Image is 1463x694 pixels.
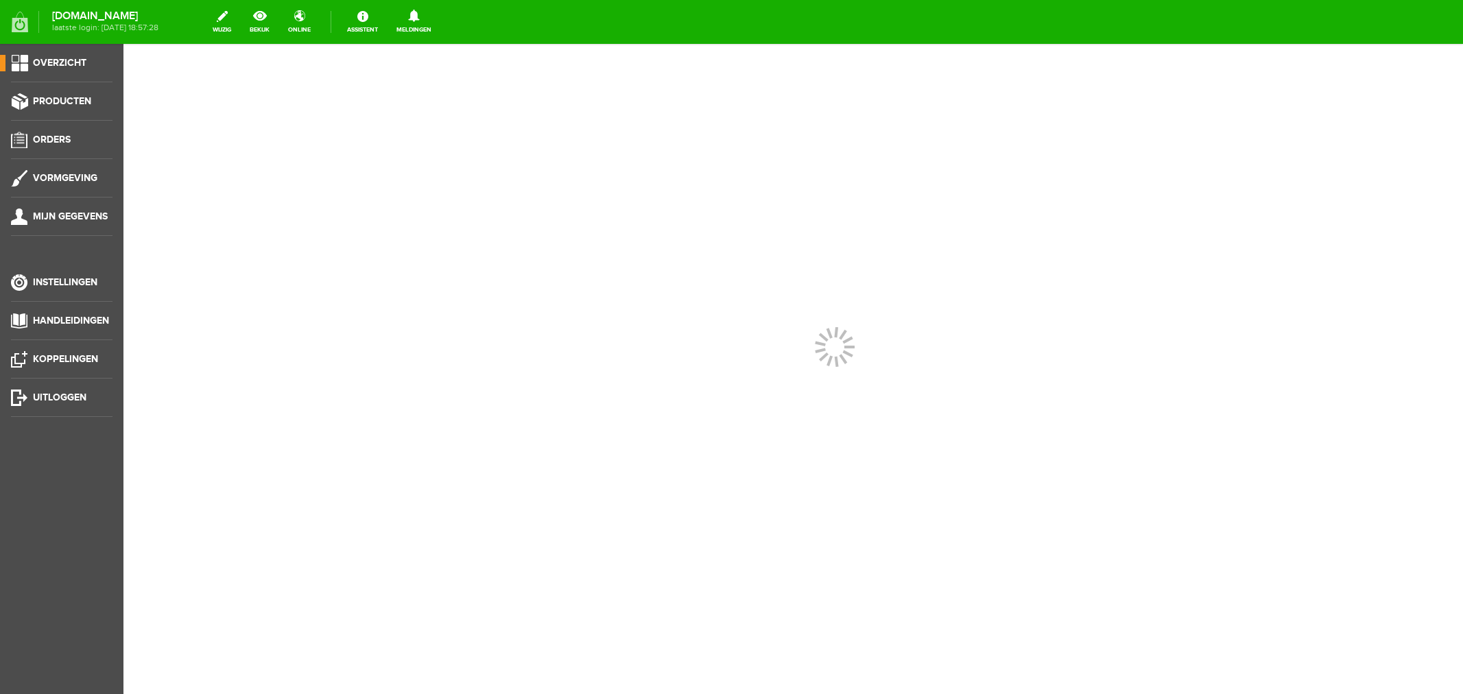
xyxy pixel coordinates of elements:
a: wijzig [204,7,239,37]
span: Overzicht [33,57,86,69]
strong: [DOMAIN_NAME] [52,12,158,20]
span: Mijn gegevens [33,211,108,222]
span: Producten [33,95,91,107]
span: Koppelingen [33,353,98,365]
a: Meldingen [388,7,440,37]
span: Uitloggen [33,392,86,403]
a: online [280,7,319,37]
a: bekijk [241,7,278,37]
span: laatste login: [DATE] 18:57:28 [52,24,158,32]
span: Vormgeving [33,172,97,184]
span: Orders [33,134,71,145]
a: Assistent [339,7,386,37]
span: Instellingen [33,276,97,288]
span: Handleidingen [33,315,109,326]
